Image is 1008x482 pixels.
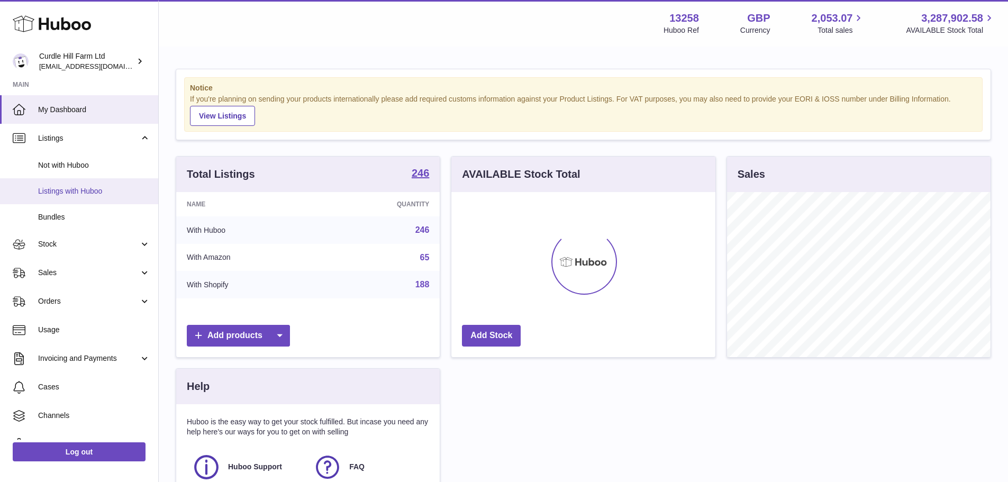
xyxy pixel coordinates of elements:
a: Add Stock [462,325,521,347]
a: View Listings [190,106,255,126]
span: Huboo Support [228,462,282,472]
a: Log out [13,442,146,461]
span: Total sales [818,25,865,35]
span: Invoicing and Payments [38,353,139,363]
span: Settings [38,439,150,449]
img: internalAdmin-13258@internal.huboo.com [13,53,29,69]
a: 3,287,902.58 AVAILABLE Stock Total [906,11,995,35]
span: Stock [38,239,139,249]
span: Channels [38,411,150,421]
span: Listings [38,133,139,143]
span: Bundles [38,212,150,222]
a: 2,053.07 Total sales [812,11,865,35]
span: Listings with Huboo [38,186,150,196]
span: Not with Huboo [38,160,150,170]
strong: 246 [412,168,429,178]
div: If you're planning on sending your products internationally please add required customs informati... [190,94,977,126]
span: Cases [38,382,150,392]
a: Huboo Support [192,453,303,481]
a: 246 [412,168,429,180]
div: Curdle Hill Farm Ltd [39,51,134,71]
strong: Notice [190,83,977,93]
span: FAQ [349,462,365,472]
td: With Amazon [176,244,321,271]
h3: Total Listings [187,167,255,181]
strong: 13258 [669,11,699,25]
th: Name [176,192,321,216]
h3: AVAILABLE Stock Total [462,167,580,181]
div: Huboo Ref [664,25,699,35]
td: With Shopify [176,271,321,298]
span: Sales [38,268,139,278]
h3: Help [187,379,210,394]
h3: Sales [738,167,765,181]
a: 188 [415,280,430,289]
strong: GBP [747,11,770,25]
p: Huboo is the easy way to get your stock fulfilled. But incase you need any help here's our ways f... [187,417,429,437]
span: My Dashboard [38,105,150,115]
span: Orders [38,296,139,306]
span: Usage [38,325,150,335]
a: 65 [420,253,430,262]
span: [EMAIL_ADDRESS][DOMAIN_NAME] [39,62,156,70]
span: AVAILABLE Stock Total [906,25,995,35]
a: 246 [415,225,430,234]
span: 2,053.07 [812,11,853,25]
th: Quantity [321,192,440,216]
span: 3,287,902.58 [921,11,983,25]
td: With Huboo [176,216,321,244]
a: Add products [187,325,290,347]
div: Currency [740,25,770,35]
a: FAQ [313,453,424,481]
